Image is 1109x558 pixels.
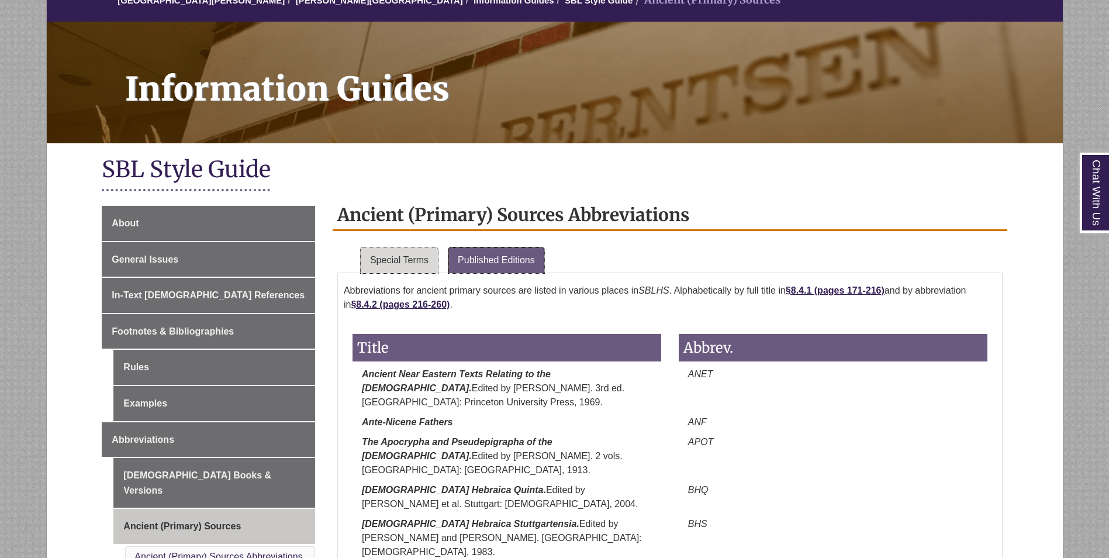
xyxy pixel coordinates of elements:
em: Ante-Nicene Fathers [362,417,453,427]
p: Edited by [PERSON_NAME] et al. Stuttgart: [DEMOGRAPHIC_DATA], 2004. [353,483,661,511]
a: Examples [113,386,315,421]
a: General Issues [102,242,315,277]
em: BHS [688,519,707,529]
a: Published Editions [448,247,544,273]
a: Back to Top [1062,252,1106,268]
h3: Title [353,334,661,361]
a: Abbreviations [102,422,315,457]
a: Rules [113,350,315,385]
em: Ancient Near Eastern Texts Relating to the [DEMOGRAPHIC_DATA]. [362,369,551,393]
a: Footnotes & Bibliographies [102,314,315,349]
a: §8.4.1 (pages 171-216) [786,285,885,295]
h3: Abbrev. [679,334,987,361]
span: Footnotes & Bibliographies [112,326,234,336]
a: About [102,206,315,241]
em: ANF [688,417,707,427]
span: General Issues [112,254,178,264]
em: APOT [688,437,714,447]
em: BHQ [688,485,709,495]
em: The Apocrypha and Pseudepigrapha of the [DEMOGRAPHIC_DATA]. [362,437,552,461]
a: §8.4.2 (pages 216-260) [351,299,450,309]
a: Information Guides [47,22,1063,143]
em: [DEMOGRAPHIC_DATA] Hebraica Quinta. [362,485,546,495]
p: Edited by [PERSON_NAME]. 3rd ed. [GEOGRAPHIC_DATA]: Princeton University Press, 1969. [353,367,661,409]
span: About [112,218,139,228]
a: [DEMOGRAPHIC_DATA] Books & Versions [113,458,315,508]
a: Ancient (Primary) Sources [113,509,315,544]
h2: Ancient (Primary) Sources Abbreviations [333,200,1007,231]
h1: Information Guides [112,22,1063,128]
em: SBLHS [638,285,669,295]
a: Special Terms [361,247,438,273]
a: In-Text [DEMOGRAPHIC_DATA] References [102,278,315,313]
em: [DEMOGRAPHIC_DATA] Hebraica Stuttgartensia. [362,519,579,529]
p: Edited by [PERSON_NAME]. 2 vols. [GEOGRAPHIC_DATA]: [GEOGRAPHIC_DATA], 1913. [353,435,661,477]
em: ANET [688,369,713,379]
h1: SBL Style Guide [102,155,1007,186]
span: In-Text [DEMOGRAPHIC_DATA] References [112,290,305,300]
span: Abbreviations [112,435,174,445]
p: Abbreviations for ancient primary sources are listed in various places in . Alphabetically by ful... [344,279,996,316]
